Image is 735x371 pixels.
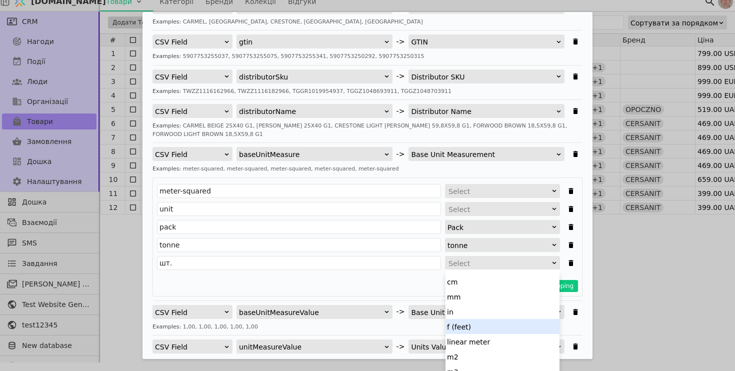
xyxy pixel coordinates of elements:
div: gtin [239,35,383,49]
div: baseUnitMeasureValue [239,305,383,319]
input: Field value [157,220,441,234]
span: Examples: [152,122,181,129]
div: Pack [447,220,551,234]
div: distributorSku [239,70,383,84]
span: -> [396,341,405,352]
div: TWZZ1116162966, TWZZ1116182966, TGGR1019954937, TGGZ1048693911, TGGZ1048703911 [152,87,582,96]
div: baseUnitMeasure [239,147,383,161]
input: Field value [157,184,441,198]
div: CSV Field [155,70,223,84]
input: Field value [157,202,441,216]
div: Units Value [411,340,555,354]
span: Examples: [152,53,181,59]
span: -> [396,306,405,317]
div: Distributor Name [411,104,555,118]
div: cm [445,274,559,289]
div: f (feet) [445,319,559,334]
div: GTIN [411,35,555,49]
div: unitMeasureValue [239,340,383,354]
div: Base Unit Value [411,305,555,319]
div: 1,20, 1,20, 1,07, 1,00, 1,00 [152,357,582,366]
span: -> [396,71,405,81]
span: Examples: [152,18,181,25]
div: CSV Field [155,35,223,49]
div: Base Unit Measurement [411,147,555,161]
div: mm [445,289,559,304]
div: tonne [447,238,551,252]
div: CSV Field [155,104,223,118]
input: Field value [157,256,441,270]
div: m2 [445,349,559,364]
span: Examples: [152,358,181,364]
div: Імпортувати Товари [142,12,592,359]
div: 1,00, 1,00, 1,00, 1,00, 1,00 [152,323,582,331]
div: CSV Field [155,147,223,161]
span: -> [396,36,405,47]
div: distributorName [239,104,383,118]
input: Field value [157,238,441,252]
div: CSV Field [155,340,223,354]
div: 5907753255037, 5907753255075, 5907753255341, 5907753250292, 5907753250315 [152,52,582,61]
div: meter-squared, meter-squared, meter-squared, meter-squared, meter-squared [152,165,582,173]
div: Select [448,202,550,216]
div: CARMEL, [GEOGRAPHIC_DATA], CRESTONE, [GEOGRAPHIC_DATA], [GEOGRAPHIC_DATA] [152,18,582,26]
div: Distributor SKU [411,70,555,84]
span: -> [396,106,405,116]
span: Examples: [152,88,181,94]
div: CARMEL BEIGE 25X40 G1, [PERSON_NAME] 25X40 G1, CRESTONE LIGHT [PERSON_NAME] 59,8X59,8 G1, FORWOOD... [152,122,582,138]
div: Select [448,184,550,198]
span: -> [396,149,405,159]
span: Examples: [152,165,181,172]
div: linear meter [445,334,559,349]
span: Examples: [152,323,181,330]
div: in [445,304,559,319]
div: CSV Field [155,305,223,319]
div: Select [448,256,550,270]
